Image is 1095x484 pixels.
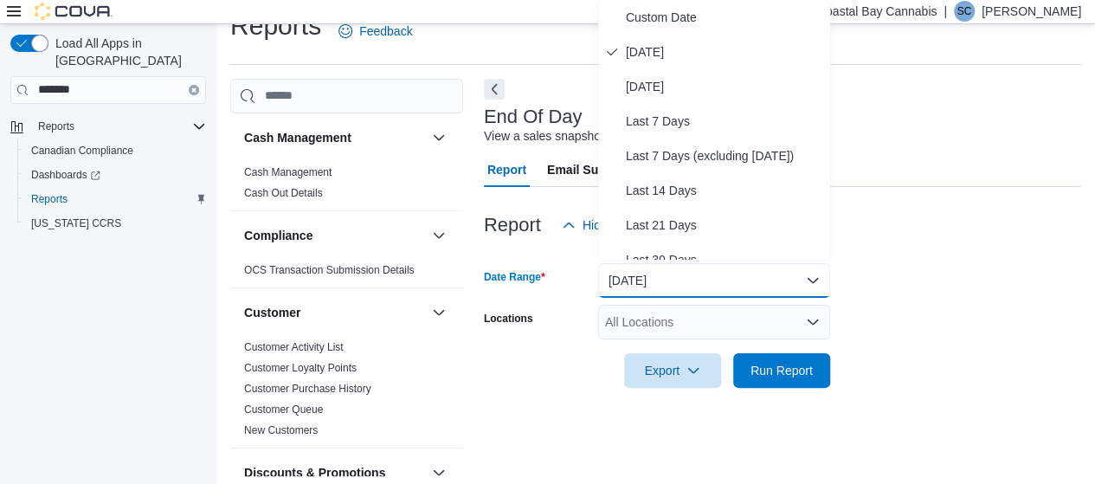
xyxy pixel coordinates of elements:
[244,264,415,276] a: OCS Transaction Submission Details
[598,263,830,298] button: [DATE]
[3,114,213,139] button: Reports
[733,353,830,388] button: Run Report
[982,1,1081,22] p: [PERSON_NAME]
[17,187,213,211] button: Reports
[484,127,738,145] div: View a sales snapshot for a date or date range.
[428,302,449,323] button: Customer
[626,145,823,166] span: Last 7 Days (excluding [DATE])
[189,85,199,95] button: Clear input
[626,215,823,236] span: Last 21 Days
[31,144,133,158] span: Canadian Compliance
[31,192,68,206] span: Reports
[31,116,206,137] span: Reports
[24,140,206,161] span: Canadian Compliance
[555,208,680,242] button: Hide Parameters
[624,353,721,388] button: Export
[428,127,449,148] button: Cash Management
[547,152,657,187] span: Email Subscription
[244,129,351,146] h3: Cash Management
[359,23,412,40] span: Feedback
[244,187,323,199] a: Cash Out Details
[24,213,128,234] a: [US_STATE] CCRS
[817,1,937,22] p: Coastal Bay Cannabis
[244,263,415,277] span: OCS Transaction Submission Details
[31,168,100,182] span: Dashboards
[48,35,206,69] span: Load All Apps in [GEOGRAPHIC_DATA]
[24,165,206,185] span: Dashboards
[244,423,318,437] span: New Customers
[10,107,206,281] nav: Complex example
[24,213,206,234] span: Washington CCRS
[484,312,533,326] label: Locations
[806,315,820,329] button: Open list of options
[487,152,526,187] span: Report
[626,76,823,97] span: [DATE]
[626,249,823,270] span: Last 30 Days
[244,341,344,353] a: Customer Activity List
[244,464,385,481] h3: Discounts & Promotions
[428,462,449,483] button: Discounts & Promotions
[484,270,545,284] label: Date Range
[244,383,371,395] a: Customer Purchase History
[244,186,323,200] span: Cash Out Details
[244,403,323,416] span: Customer Queue
[230,162,463,210] div: Cash Management
[634,353,711,388] span: Export
[38,119,74,133] span: Reports
[31,116,81,137] button: Reports
[626,7,823,28] span: Custom Date
[24,189,206,210] span: Reports
[583,216,673,234] span: Hide Parameters
[244,340,344,354] span: Customer Activity List
[484,79,505,100] button: Next
[230,337,463,448] div: Customer
[31,216,121,230] span: [US_STATE] CCRS
[750,362,813,379] span: Run Report
[244,424,318,436] a: New Customers
[428,225,449,246] button: Compliance
[244,361,357,375] span: Customer Loyalty Points
[484,215,541,236] h3: Report
[626,111,823,132] span: Last 7 Days
[230,9,321,43] h1: Reports
[24,165,107,185] a: Dashboards
[244,227,312,244] h3: Compliance
[244,129,425,146] button: Cash Management
[244,304,425,321] button: Customer
[244,165,332,179] span: Cash Management
[332,14,419,48] a: Feedback
[244,227,425,244] button: Compliance
[24,140,140,161] a: Canadian Compliance
[24,189,74,210] a: Reports
[626,42,823,62] span: [DATE]
[17,163,213,187] a: Dashboards
[957,1,972,22] span: SC
[626,180,823,201] span: Last 14 Days
[244,403,323,416] a: Customer Queue
[244,166,332,178] a: Cash Management
[954,1,975,22] div: Sam Cornish
[244,304,300,321] h3: Customer
[244,382,371,396] span: Customer Purchase History
[944,1,947,22] p: |
[230,260,463,287] div: Compliance
[244,362,357,374] a: Customer Loyalty Points
[17,211,213,236] button: [US_STATE] CCRS
[484,106,583,127] h3: End Of Day
[35,3,113,20] img: Cova
[244,464,425,481] button: Discounts & Promotions
[17,139,213,163] button: Canadian Compliance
